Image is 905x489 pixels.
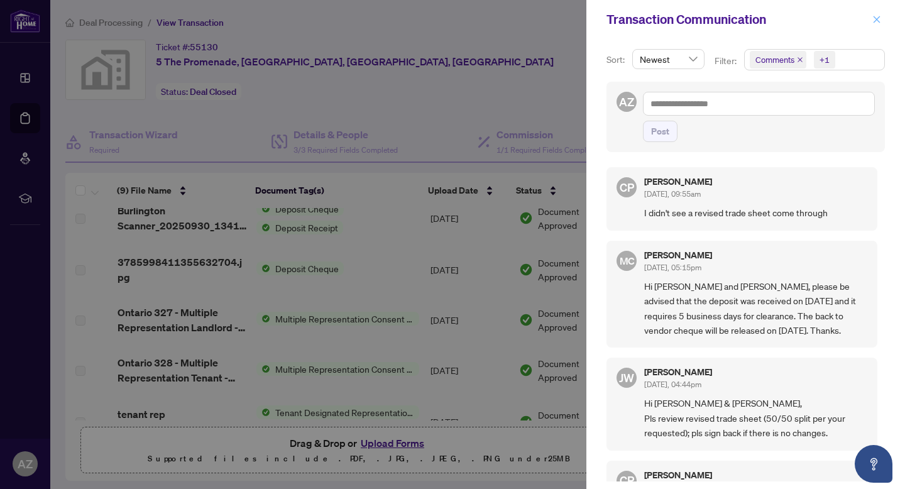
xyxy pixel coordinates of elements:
span: Newest [640,50,697,69]
span: close [872,15,881,24]
span: Hi [PERSON_NAME] & [PERSON_NAME], Pls review revised trade sheet (50/50 split per your requested)... [644,396,867,440]
p: Sort: [606,53,627,67]
span: Comments [755,53,794,66]
span: [DATE], 05:15pm [644,263,701,272]
span: MC [619,253,634,268]
span: I didn't see a revised trade sheet come through [644,206,867,220]
span: close [797,57,803,63]
span: JW [619,369,634,387]
div: +1 [820,53,830,66]
h5: [PERSON_NAME] [644,251,712,260]
h5: [PERSON_NAME] [644,368,712,376]
span: [DATE], 09:55am [644,189,701,199]
span: Comments [750,51,806,69]
h5: [PERSON_NAME] [644,177,712,186]
button: Post [643,121,677,142]
span: CP [620,179,634,196]
span: [DATE], 04:44pm [644,380,701,389]
span: Hi [PERSON_NAME] and [PERSON_NAME], please be advised that the deposit was received on [DATE] and... [644,279,867,338]
div: Transaction Communication [606,10,869,29]
h5: [PERSON_NAME] [644,471,712,480]
p: Filter: [715,54,738,68]
button: Open asap [855,445,892,483]
span: AZ [619,93,634,111]
span: CP [620,471,634,489]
